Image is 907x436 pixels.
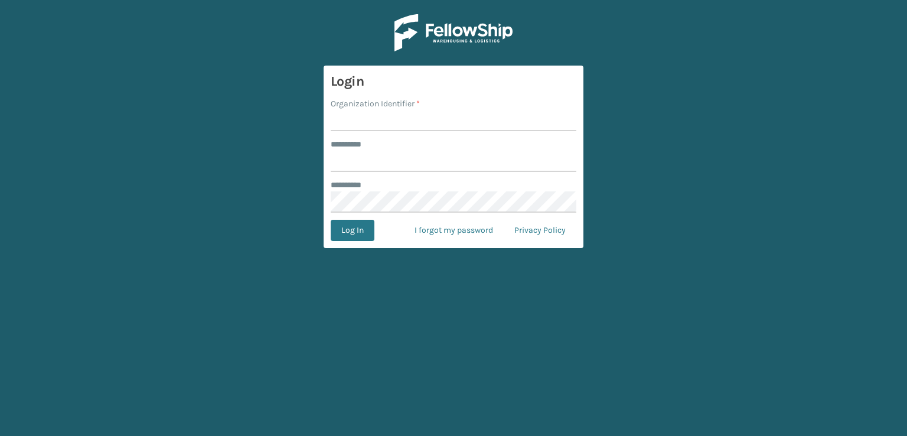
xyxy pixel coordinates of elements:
a: Privacy Policy [504,220,576,241]
label: Organization Identifier [331,97,420,110]
a: I forgot my password [404,220,504,241]
img: Logo [394,14,513,51]
button: Log In [331,220,374,241]
h3: Login [331,73,576,90]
